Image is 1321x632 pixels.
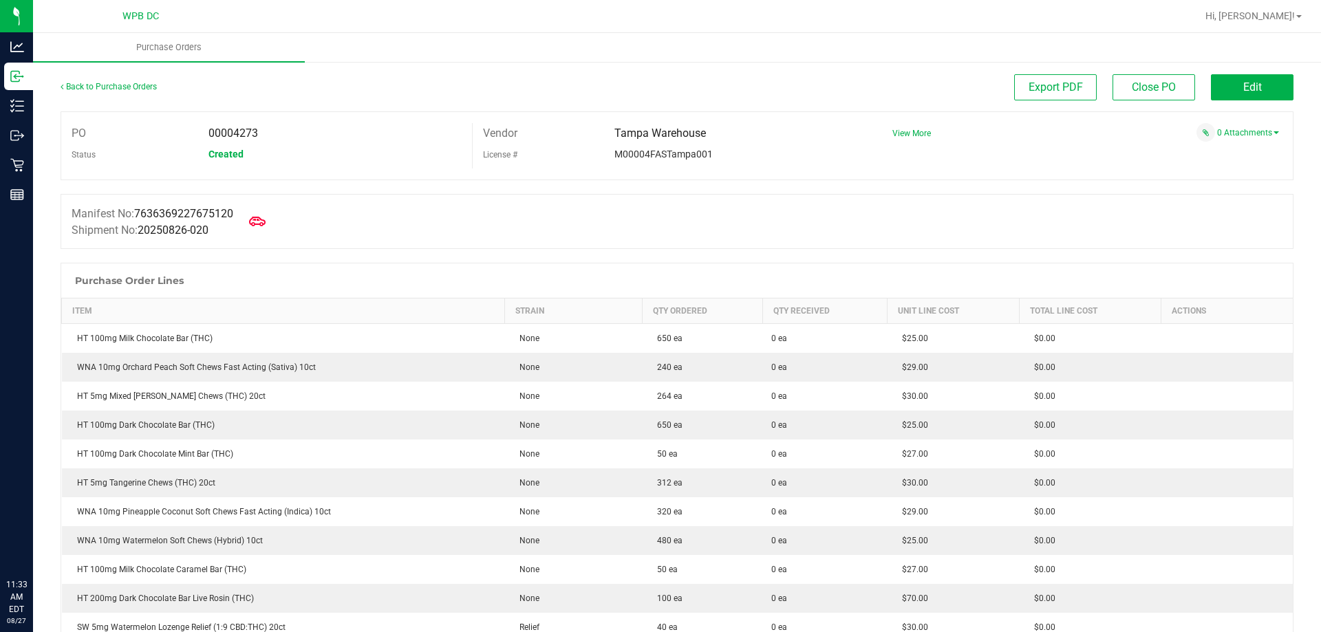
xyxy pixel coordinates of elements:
label: License # [483,144,517,165]
label: Status [72,144,96,165]
span: $70.00 [895,593,928,603]
span: $29.00 [895,507,928,516]
span: $0.00 [1027,536,1055,545]
label: Shipment No: [72,222,208,239]
span: 20250826-020 [138,224,208,237]
span: 0 ea [771,332,787,345]
span: $30.00 [895,622,928,632]
th: Qty Ordered [642,298,763,324]
span: Hi, [PERSON_NAME]! [1205,10,1295,21]
a: Purchase Orders [33,33,305,62]
span: $30.00 [895,391,928,401]
th: Qty Received [763,298,888,324]
span: Tampa Warehouse [614,127,706,140]
span: $0.00 [1027,507,1055,516]
span: None [513,362,539,372]
span: 264 ea [650,391,683,401]
span: 7636369227675120 [134,207,233,220]
span: $29.00 [895,362,928,372]
div: HT 5mg Tangerine Chews (THC) 20ct [70,477,497,489]
span: 00004273 [208,127,258,140]
div: WNA 10mg Watermelon Soft Chews (Hybrid) 10ct [70,534,497,547]
span: 0 ea [771,361,787,373]
span: None [513,507,539,516]
inline-svg: Inventory [10,99,24,113]
span: 0 ea [771,505,787,518]
div: HT 5mg Mixed [PERSON_NAME] Chews (THC) 20ct [70,390,497,402]
span: 650 ea [650,334,683,343]
span: $0.00 [1027,334,1055,343]
span: Close PO [1132,80,1176,94]
span: $0.00 [1027,391,1055,401]
span: $0.00 [1027,478,1055,488]
span: 312 ea [650,478,683,488]
a: View More [892,129,931,138]
span: None [513,478,539,488]
inline-svg: Outbound [10,129,24,142]
span: 0 ea [771,477,787,489]
button: Export PDF [1014,74,1097,100]
span: None [513,420,539,430]
div: WNA 10mg Pineapple Coconut Soft Chews Fast Acting (Indica) 10ct [70,505,497,518]
span: 40 ea [650,622,678,632]
div: HT 100mg Dark Chocolate Bar (THC) [70,419,497,431]
th: Total Line Cost [1019,298,1161,324]
span: 240 ea [650,362,683,372]
div: HT 100mg Milk Chocolate Bar (THC) [70,332,497,345]
div: HT 100mg Dark Chocolate Mint Bar (THC) [70,448,497,460]
span: $25.00 [895,334,928,343]
span: $25.00 [895,420,928,430]
inline-svg: Analytics [10,40,24,54]
div: WNA 10mg Orchard Peach Soft Chews Fast Acting (Sativa) 10ct [70,361,497,373]
span: $25.00 [895,536,928,545]
inline-svg: Retail [10,158,24,172]
span: None [513,593,539,603]
span: $0.00 [1027,449,1055,459]
span: $30.00 [895,478,928,488]
span: None [513,536,539,545]
inline-svg: Reports [10,188,24,201]
span: $27.00 [895,449,928,459]
span: Relief [513,622,539,632]
span: $27.00 [895,565,928,574]
span: 0 ea [771,448,787,460]
span: 50 ea [650,449,678,459]
span: 480 ea [650,536,683,545]
th: Actions [1161,298,1293,324]
div: HT 100mg Milk Chocolate Caramel Bar (THC) [70,563,497,576]
label: Vendor [483,123,517,144]
span: Purchase Orders [118,41,220,54]
span: None [513,391,539,401]
span: WPB DC [122,10,159,22]
span: 0 ea [771,592,787,604]
div: HT 200mg Dark Chocolate Bar Live Rosin (THC) [70,592,497,604]
h1: Purchase Order Lines [75,275,184,286]
th: Item [62,298,505,324]
span: $0.00 [1027,593,1055,603]
span: M00004FASTampa001 [614,149,713,160]
label: Manifest No: [72,206,233,222]
span: 0 ea [771,390,787,402]
a: Back to Purchase Orders [61,82,157,91]
inline-svg: Inbound [10,69,24,83]
iframe: Resource center [14,522,55,563]
span: $0.00 [1027,565,1055,574]
span: 50 ea [650,565,678,574]
span: None [513,334,539,343]
th: Unit Line Cost [887,298,1019,324]
span: $0.00 [1027,622,1055,632]
button: Edit [1211,74,1293,100]
th: Strain [504,298,642,324]
span: $0.00 [1027,420,1055,430]
span: 650 ea [650,420,683,430]
span: None [513,449,539,459]
span: 0 ea [771,563,787,576]
p: 11:33 AM EDT [6,578,27,615]
span: Export PDF [1029,80,1083,94]
a: 0 Attachments [1217,128,1279,138]
span: $0.00 [1027,362,1055,372]
span: Attach a document [1196,123,1215,142]
label: PO [72,123,86,144]
span: 100 ea [650,593,683,603]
